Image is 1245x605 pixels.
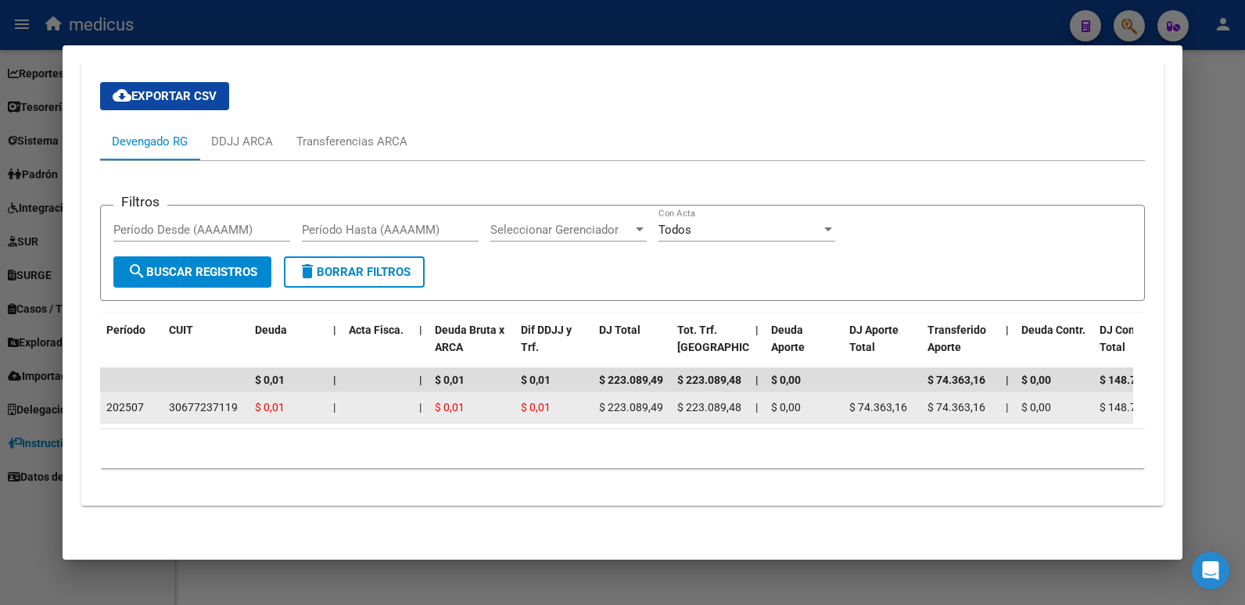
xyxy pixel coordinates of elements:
[521,401,551,413] span: $ 0,01
[771,324,805,354] span: Deuda Aporte
[81,45,1164,506] div: Aportes y Contribuciones del Afiliado: 20228608786
[113,256,271,288] button: Buscar Registros
[419,374,422,386] span: |
[333,401,335,413] span: |
[999,313,1015,382] datatable-header-cell: |
[1015,313,1093,382] datatable-header-cell: Deuda Contr.
[1100,401,1164,413] span: $ 148.726,33
[490,223,633,237] span: Seleccionar Gerenciador
[1100,324,1145,354] span: DJ Contr. Total
[435,401,465,413] span: $ 0,01
[255,324,287,336] span: Deuda
[849,324,899,354] span: DJ Aporte Total
[749,313,765,382] datatable-header-cell: |
[106,324,145,336] span: Período
[677,401,741,413] span: $ 223.089,48
[1021,374,1051,386] span: $ 0,00
[100,82,229,110] button: Exportar CSV
[413,313,429,382] datatable-header-cell: |
[435,324,504,354] span: Deuda Bruta x ARCA
[599,401,663,413] span: $ 223.089,49
[658,223,691,237] span: Todos
[1093,313,1171,382] datatable-header-cell: DJ Contr. Total
[755,374,759,386] span: |
[255,374,285,386] span: $ 0,01
[771,374,801,386] span: $ 0,00
[435,374,465,386] span: $ 0,01
[255,401,285,413] span: $ 0,01
[298,262,317,281] mat-icon: delete
[106,401,144,413] span: 202507
[333,324,336,336] span: |
[1021,401,1051,413] span: $ 0,00
[843,313,921,382] datatable-header-cell: DJ Aporte Total
[765,313,843,382] datatable-header-cell: Deuda Aporte
[343,313,413,382] datatable-header-cell: Acta Fisca.
[298,265,411,279] span: Borrar Filtros
[921,313,999,382] datatable-header-cell: Transferido Aporte
[127,265,257,279] span: Buscar Registros
[1100,374,1164,386] span: $ 148.726,33
[1192,552,1229,589] div: Open Intercom Messenger
[169,399,238,417] div: 30677237119
[771,401,801,413] span: $ 0,00
[849,401,907,413] span: $ 74.363,16
[169,324,193,336] span: CUIT
[284,256,425,288] button: Borrar Filtros
[113,193,167,210] h3: Filtros
[211,133,273,150] div: DDJJ ARCA
[1021,324,1085,336] span: Deuda Contr.
[1006,374,1009,386] span: |
[755,324,759,336] span: |
[113,89,217,103] span: Exportar CSV
[515,313,593,382] datatable-header-cell: Dif DDJJ y Trf.
[927,401,985,413] span: $ 74.363,16
[127,262,146,281] mat-icon: search
[1006,324,1009,336] span: |
[419,324,422,336] span: |
[927,374,985,386] span: $ 74.363,16
[249,313,327,382] datatable-header-cell: Deuda
[677,374,741,386] span: $ 223.089,48
[677,324,784,354] span: Tot. Trf. [GEOGRAPHIC_DATA]
[112,133,188,150] div: Devengado RG
[599,374,663,386] span: $ 223.089,49
[327,313,343,382] datatable-header-cell: |
[755,401,758,413] span: |
[593,313,671,382] datatable-header-cell: DJ Total
[333,374,336,386] span: |
[296,133,407,150] div: Transferencias ARCA
[671,313,749,382] datatable-header-cell: Tot. Trf. Bruto
[163,313,249,382] datatable-header-cell: CUIT
[419,401,422,413] span: |
[599,324,640,336] span: DJ Total
[521,374,551,386] span: $ 0,01
[429,313,515,382] datatable-header-cell: Deuda Bruta x ARCA
[349,324,404,336] span: Acta Fisca.
[100,313,163,382] datatable-header-cell: Período
[927,324,986,354] span: Transferido Aporte
[521,324,572,354] span: Dif DDJJ y Trf.
[1006,401,1008,413] span: |
[113,86,131,105] mat-icon: cloud_download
